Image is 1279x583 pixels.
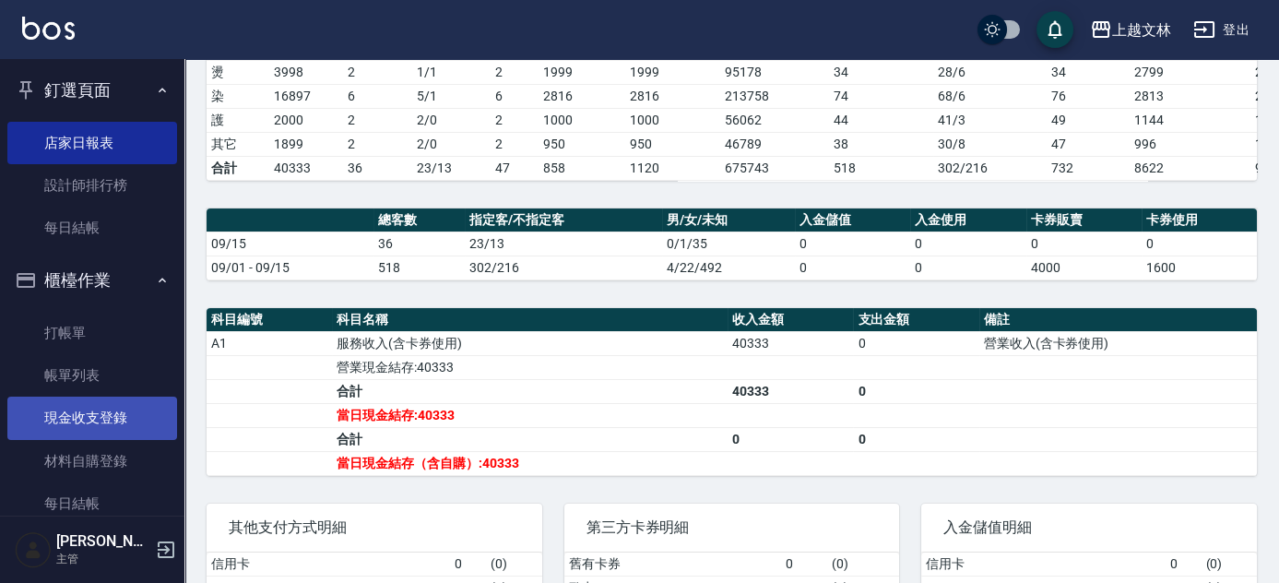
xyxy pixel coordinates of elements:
td: 0 [853,427,978,451]
td: 1999 [539,60,625,84]
td: 0 [1142,232,1257,256]
td: 2 / 0 [412,108,491,132]
th: 指定客/不指定客 [465,208,662,232]
th: 入金使用 [910,208,1025,232]
td: 68 / 6 [933,84,1047,108]
td: 2 [491,60,539,84]
td: 0 [450,553,486,577]
td: ( 0 ) [486,553,542,577]
td: 2 [491,108,539,132]
th: 收入金額 [728,308,853,332]
td: 舊有卡券 [564,553,781,577]
td: A1 [207,331,332,355]
a: 每日結帳 [7,482,177,525]
td: 0 [795,256,910,280]
th: 總客數 [373,208,465,232]
table: a dense table [207,208,1257,280]
div: 上越文林 [1112,18,1171,42]
button: 上越文林 [1083,11,1178,49]
h5: [PERSON_NAME] [56,532,150,551]
td: 0 [728,427,853,451]
button: 釘選頁面 [7,66,177,114]
td: 信用卡 [207,553,450,577]
button: 登出 [1186,13,1257,47]
td: 4/22/492 [662,256,795,280]
th: 入金儲值 [795,208,910,232]
td: 0 [1026,232,1142,256]
td: ( 0 ) [1201,553,1257,577]
td: 4000 [1026,256,1142,280]
td: 46789 [720,132,829,156]
td: 5 / 1 [412,84,491,108]
td: 其它 [207,132,269,156]
td: 36 [343,156,413,180]
td: 1600 [1142,256,1257,280]
td: 2799 [1130,60,1251,84]
td: 0 [781,553,827,577]
td: 34 [829,60,934,84]
button: save [1036,11,1073,48]
button: 櫃檯作業 [7,256,177,304]
td: 950 [539,132,625,156]
td: 74 [829,84,934,108]
td: 2 [343,132,413,156]
td: 2 / 0 [412,132,491,156]
td: 40333 [728,331,853,355]
td: 732 [1047,156,1130,180]
td: 2816 [539,84,625,108]
td: 28 / 6 [933,60,1047,84]
td: 合計 [207,156,269,180]
td: ( 0 ) [827,553,899,577]
td: 34 [1047,60,1130,84]
td: 護 [207,108,269,132]
td: 1144 [1130,108,1251,132]
td: 518 [829,156,934,180]
td: 47 [491,156,539,180]
td: 38 [829,132,934,156]
td: 0 [910,256,1025,280]
a: 設計師排行榜 [7,164,177,207]
td: 0 [853,379,978,403]
td: 合計 [332,427,728,451]
td: 1 / 1 [412,60,491,84]
td: 09/15 [207,232,373,256]
table: a dense table [207,308,1257,476]
img: Logo [22,17,75,40]
td: 41 / 3 [933,108,1047,132]
a: 店家日報表 [7,122,177,164]
td: 2 [343,60,413,84]
td: 16897 [269,84,343,108]
td: 47 [1047,132,1130,156]
td: 44 [829,108,934,132]
td: 1000 [539,108,625,132]
td: 2816 [625,84,721,108]
td: 09/01 - 09/15 [207,256,373,280]
th: 備註 [979,308,1257,332]
td: 2 [491,132,539,156]
td: 6 [491,84,539,108]
td: 49 [1047,108,1130,132]
td: 23/13 [465,232,662,256]
td: 518 [373,256,465,280]
td: 8622 [1130,156,1251,180]
td: 0 [795,232,910,256]
img: Person [15,531,52,568]
td: 2000 [269,108,343,132]
a: 現金收支登錄 [7,397,177,439]
td: 0 [1165,553,1201,577]
td: 信用卡 [921,553,1165,577]
td: 3998 [269,60,343,84]
td: 合計 [332,379,728,403]
td: 燙 [207,60,269,84]
td: 36 [373,232,465,256]
td: 302/216 [465,256,662,280]
td: 服務收入(含卡券使用) [332,331,728,355]
td: 23/13 [412,156,491,180]
th: 卡券販賣 [1026,208,1142,232]
th: 科目名稱 [332,308,728,332]
td: 213758 [720,84,829,108]
td: 302/216 [933,156,1047,180]
a: 每日結帳 [7,207,177,249]
a: 材料自購登錄 [7,440,177,482]
td: 950 [625,132,721,156]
